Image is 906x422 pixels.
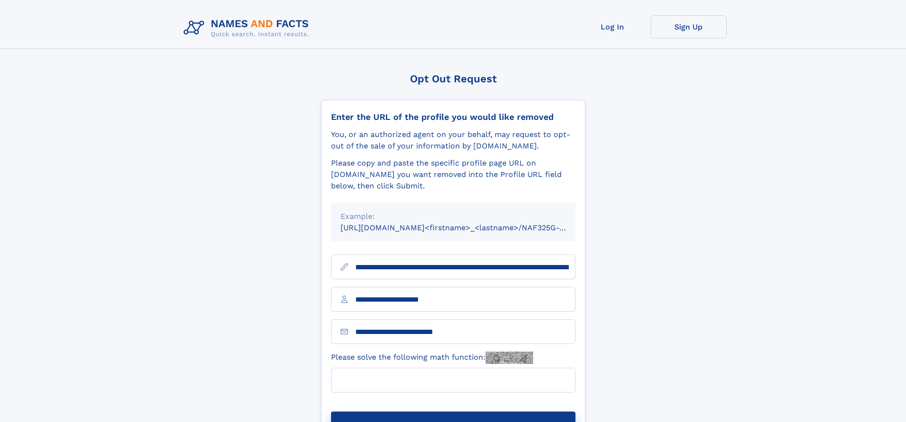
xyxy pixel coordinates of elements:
div: Example: [341,211,566,222]
div: Please copy and paste the specific profile page URL on [DOMAIN_NAME] you want removed into the Pr... [331,157,575,192]
div: Opt Out Request [321,73,585,85]
a: Sign Up [651,15,727,39]
small: [URL][DOMAIN_NAME]<firstname>_<lastname>/NAF325G-xxxxxxxx [341,223,594,232]
img: Logo Names and Facts [180,15,317,41]
a: Log In [575,15,651,39]
div: Enter the URL of the profile you would like removed [331,112,575,122]
label: Please solve the following math function: [331,352,533,364]
div: You, or an authorized agent on your behalf, may request to opt-out of the sale of your informatio... [331,129,575,152]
